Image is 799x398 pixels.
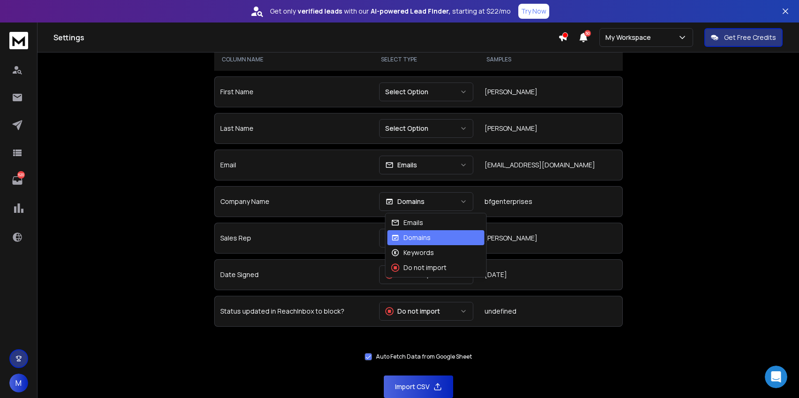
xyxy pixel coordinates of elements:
td: [PERSON_NAME] [479,76,623,107]
span: 😐 [154,300,168,319]
td: [EMAIL_ADDRESS][DOMAIN_NAME] [479,150,623,180]
div: Emails [391,218,423,227]
span: disappointed reaction [125,300,149,319]
td: Email [214,150,374,180]
p: Get Free Credits [724,33,776,42]
th: SAMPLES [479,48,623,71]
td: Date Signed [214,259,374,290]
td: Company Name [214,186,374,217]
img: logo [9,32,28,49]
p: Try Now [521,7,546,16]
div: Domains [391,233,431,242]
th: COLUMN NAME [214,48,374,71]
td: Last Name [214,113,374,144]
td: undefined [479,296,623,327]
div: Do not import [391,263,447,272]
td: bfgenterprises [479,186,623,217]
strong: AI-powered Lead Finder, [371,7,450,16]
span: 😞 [130,300,143,319]
div: Domains [385,197,425,206]
p: Get only with our starting at $22/mo [270,7,511,16]
td: First Name [214,76,374,107]
span: M [9,374,28,392]
button: Import CSV [384,375,453,398]
iframe: Intercom live chat [765,366,787,388]
th: SELECT TYPE [373,48,478,71]
strong: verified leads [298,7,342,16]
p: My Workspace [605,33,655,42]
p: 620 [17,171,25,179]
td: Sales Rep [214,223,374,254]
div: Keywords [391,248,434,257]
td: [PERSON_NAME] [479,223,623,254]
button: Collapse window [282,4,299,22]
span: neutral face reaction [149,300,173,319]
td: [PERSON_NAME] [479,113,623,144]
div: Do not import [385,307,440,316]
span: smiley reaction [173,300,198,319]
a: Open in help center [124,331,199,338]
div: Close [299,4,316,21]
div: Emails [385,160,417,170]
button: go back [6,4,24,22]
span: 50 [584,30,591,37]
div: Did this answer your question? [11,291,311,301]
button: Select Option [379,83,473,101]
span: 😃 [179,300,192,319]
button: Select Option [379,119,473,138]
td: [DATE] [479,259,623,290]
td: Status updated in ReachInbox to block? [214,296,374,327]
label: Auto Fetch Data from Google Sheet [376,353,472,360]
h1: Settings [53,32,558,43]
